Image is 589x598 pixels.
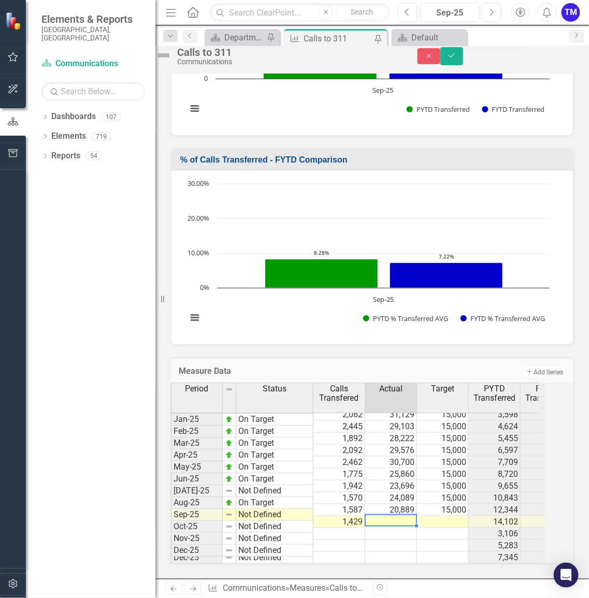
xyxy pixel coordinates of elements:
[313,492,365,504] td: 1,570
[417,492,469,504] td: 15,000
[365,457,417,469] td: 30,700
[336,5,387,20] button: Search
[85,152,102,161] div: 54
[188,179,209,188] text: 30.00%
[225,451,233,459] img: zOikAAAAAElFTkSuQmCC
[236,473,313,485] td: On Target
[417,421,469,433] td: 15,000
[101,112,121,121] div: 107
[379,384,403,393] span: Actual
[365,421,417,433] td: 29,103
[236,552,313,564] td: Not Defined
[365,445,417,457] td: 29,576
[171,533,223,545] td: Nov-25
[365,433,417,445] td: 28,222
[315,384,363,402] span: Calls Transfered
[554,563,579,588] div: Open Intercom Messenger
[41,13,145,25] span: Elements & Reports
[562,3,580,22] button: TM
[225,487,233,495] img: 8DAGhfEEPCf229AAAAAElFTkSuQmCC
[372,85,393,95] text: Sep-25
[223,584,285,593] a: Communications
[180,155,568,165] h3: % of Calls Transferred - FYTD Comparison
[182,179,563,334] div: Chart. Highcharts interactive chart.
[439,253,454,260] text: 7.22%
[469,469,521,480] td: 8,720
[41,58,145,70] a: Communications
[304,32,372,45] div: Calls to 311
[290,584,325,593] a: Measures
[417,433,469,445] td: 15,000
[171,426,223,437] td: Feb-25
[313,504,365,516] td: 1,587
[236,521,313,533] td: Not Defined
[365,492,417,504] td: 24,089
[417,457,469,469] td: 15,000
[469,421,521,433] td: 4,624
[236,461,313,473] td: On Target
[225,415,233,424] img: zOikAAAAAElFTkSuQmCC
[313,457,365,469] td: 2,462
[41,82,145,100] input: Search Below...
[469,480,521,492] td: 9,655
[521,445,572,457] td: 13,774
[185,384,209,393] span: Period
[187,310,202,325] button: View chart menu, Chart
[365,480,417,492] td: 23,696
[416,105,470,114] text: PYTD Transferred
[471,384,518,402] span: PYTD Transferred
[171,473,223,485] td: Jun-25
[171,461,223,473] td: May-25
[313,480,365,492] td: 1,942
[236,497,313,509] td: On Target
[171,449,223,461] td: Apr-25
[236,449,313,461] td: On Target
[236,414,313,426] td: On Target
[407,105,471,114] button: Show PYTD Transferred
[225,385,234,393] img: 8DAGhfEEPCf229AAAAAElFTkSuQmCC
[171,545,223,557] td: Dec-25
[521,457,572,469] td: 16,236
[171,497,223,509] td: Aug-25
[225,427,233,435] img: zOikAAAAAElFTkSuQmCC
[51,111,96,123] a: Dashboards
[329,584,373,593] div: Calls to 311
[469,552,521,564] td: 7,345
[5,12,23,30] img: ClearPoint Strategy
[236,545,313,557] td: Not Defined
[208,583,364,595] div: » »
[225,546,233,555] img: 8DAGhfEEPCf229AAAAAElFTkSuQmCC
[224,31,264,44] div: Department Snapshot
[482,105,546,114] button: Show FYTD Transferred
[314,249,329,256] text: 8.28%
[188,248,209,257] text: 10.00%
[313,409,365,421] td: 2,062
[171,414,223,426] td: Jan-25
[390,262,503,288] path: Sep-25, 7.21629448. FYTD % Transferred AVG.
[469,433,521,445] td: 5,455
[521,504,572,516] td: 23,110
[523,367,566,377] button: Add Series
[417,445,469,457] td: 15,000
[521,421,572,433] td: 9,790
[177,47,397,58] div: Calls to 311
[171,437,223,449] td: Mar-25
[155,47,172,64] img: Not Defined
[469,528,521,540] td: 3,106
[225,475,233,483] img: zOikAAAAAElFTkSuQmCC
[171,552,223,564] td: Dec-25
[236,437,313,449] td: On Target
[469,492,521,504] td: 10,843
[207,31,264,44] a: Department Snapshot
[41,25,145,42] small: [GEOGRAPHIC_DATA], [GEOGRAPHIC_DATA]
[204,74,208,83] text: 0
[313,445,365,457] td: 2,092
[313,516,365,528] td: 1,429
[236,533,313,545] td: Not Defined
[51,150,80,162] a: Reports
[431,384,454,393] span: Target
[179,367,392,376] h3: Measure Data
[171,521,223,533] td: Oct-25
[469,457,521,469] td: 7,709
[351,8,373,16] span: Search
